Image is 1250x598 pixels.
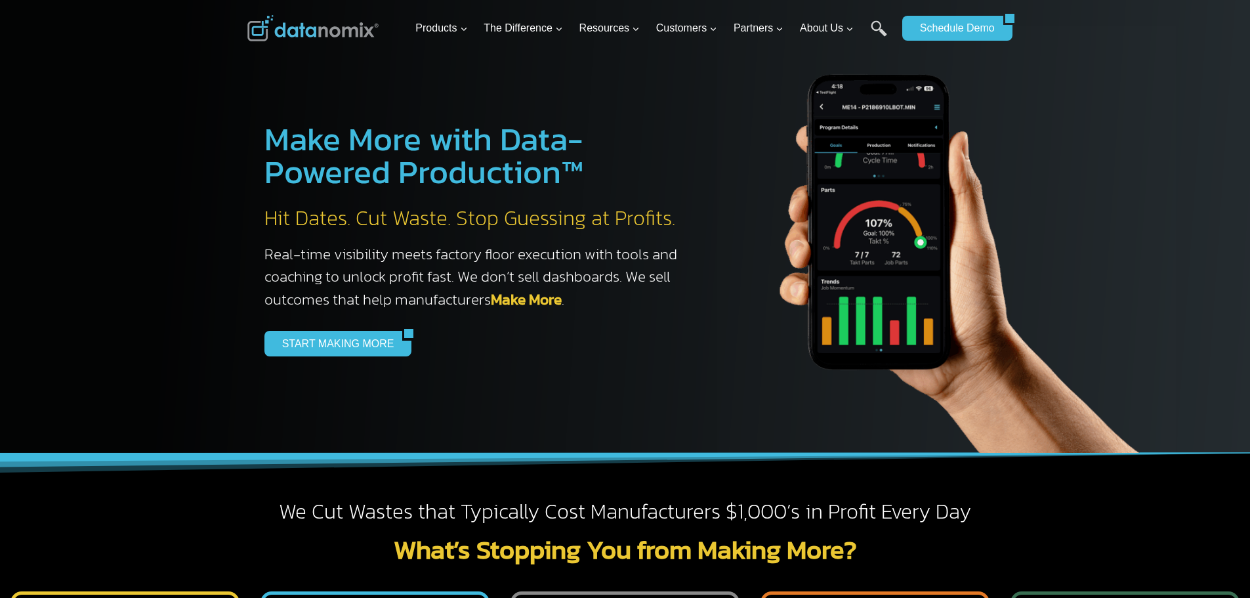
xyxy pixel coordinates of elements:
a: Schedule Demo [902,16,1003,41]
a: Make More [491,288,562,310]
span: Resources [579,20,640,37]
span: Products [415,20,467,37]
img: Datanomix [247,15,379,41]
h2: We Cut Wastes that Typically Cost Manufacturers $1,000’s in Profit Every Day [247,498,1003,526]
span: Customers [656,20,717,37]
h2: Hit Dates. Cut Waste. Stop Guessing at Profits. [264,205,691,232]
img: The Datanoix Mobile App available on Android and iOS Devices [717,26,1177,453]
a: Search [871,20,887,50]
h2: What’s Stopping You from Making More? [247,536,1003,563]
nav: Primary Navigation [410,7,896,50]
span: The Difference [484,20,563,37]
h3: Real-time visibility meets factory floor execution with tools and coaching to unlock profit fast.... [264,243,691,311]
span: About Us [800,20,854,37]
a: START MAKING MORE [264,331,403,356]
span: Partners [734,20,783,37]
h1: Make More with Data-Powered Production™ [264,123,691,188]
